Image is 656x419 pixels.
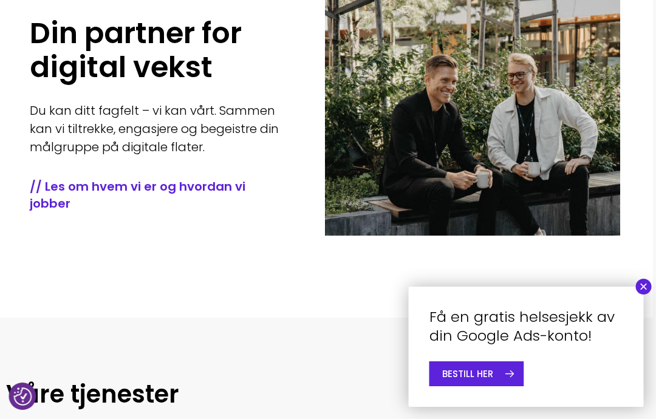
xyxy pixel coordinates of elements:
img: Revisit consent button [14,387,32,406]
a: BESTILL HER [429,361,524,386]
p: Du kan ditt fagfelt – vi kan vårt. Sammen kan vi tiltrekke, engasjere og begeistre din målgruppe ... [30,101,289,156]
h4: Få en gratis helsesjekk av din Google Ads-konto! [429,307,623,345]
a: // Les om hvem vi er og hvordan vi jobber [30,178,289,212]
button: Close [636,279,652,295]
button: Samtykkepreferanser [14,387,32,406]
h1: Din partner for digital vekst [30,16,289,84]
h2: Våre tjenester [7,378,644,410]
